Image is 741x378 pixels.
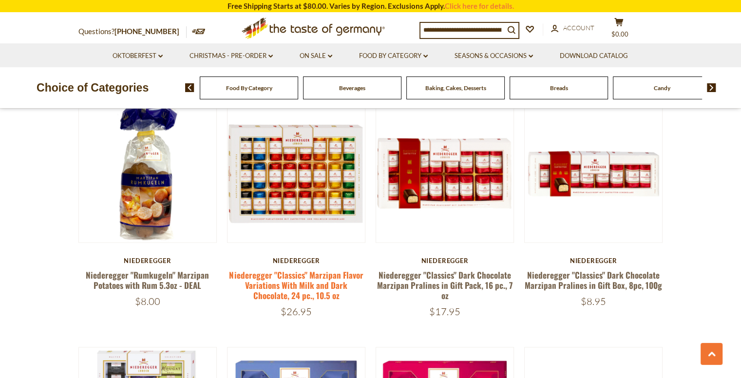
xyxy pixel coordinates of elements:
img: Niederegger [228,105,365,243]
a: Candy [654,84,670,92]
a: Click here for details. [445,1,514,10]
a: Breads [550,84,568,92]
img: previous arrow [185,83,194,92]
a: Niederegger "Classics" Dark Chocolate Marzipan Pralines in Gift Box, 8pc, 100g [525,269,662,291]
span: $17.95 [429,305,460,318]
a: Seasons & Occasions [455,51,533,61]
div: Niederegger [78,257,217,265]
img: Niederegger [79,105,217,243]
a: Food By Category [226,84,272,92]
img: next arrow [707,83,716,92]
a: Food By Category [359,51,428,61]
span: $8.95 [581,295,606,307]
a: Oktoberfest [113,51,163,61]
a: Account [551,23,594,34]
span: $26.95 [281,305,312,318]
div: Niederegger [227,257,366,265]
div: Niederegger [524,257,663,265]
a: On Sale [300,51,332,61]
a: Niederegger "Classics" Marzipan Flavor Variations With Milk and Dark Chocolate, 24 pc., 10.5 oz [229,269,363,302]
a: Niederegger "Classics" Dark Chocolate Marzipan Pralines in Gift Pack, 16 pc., 7 oz [377,269,513,302]
div: Niederegger [376,257,514,265]
a: Christmas - PRE-ORDER [190,51,273,61]
a: Download Catalog [560,51,628,61]
span: $0.00 [611,30,628,38]
img: Niederegger [525,105,663,243]
a: Baking, Cakes, Desserts [425,84,486,92]
a: Niederegger "Rumkugeln" Marzipan Potatoes with Rum 5.3oz - DEAL [86,269,209,291]
a: [PHONE_NUMBER] [114,27,179,36]
button: $0.00 [605,18,634,42]
a: Beverages [339,84,365,92]
img: Niederegger [376,105,514,243]
p: Questions? [78,25,187,38]
span: Account [563,24,594,32]
span: $8.00 [135,295,160,307]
